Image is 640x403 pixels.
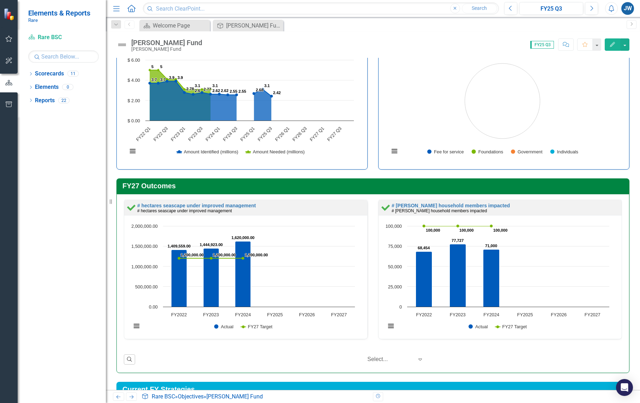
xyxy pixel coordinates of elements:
[390,146,399,156] button: View chart menu, Chart
[490,225,493,227] path: FY2024, 100,000. FY27 Target.
[452,238,464,243] text: 77,727
[171,312,187,317] text: FY2022
[621,2,634,15] button: JW
[169,75,175,80] text: 3.9
[495,324,527,329] button: Show FY27 Target
[62,84,73,90] div: 0
[416,226,593,307] g: Actual, series 1 of 2. Bar series with 6 bars.
[475,324,488,329] text: Actual
[386,56,622,162] div: Chart. Highcharts interactive chart.
[128,222,358,337] svg: Interactive chart
[246,149,304,154] button: Show Amount Needed (millions)
[518,149,543,154] text: Government
[168,244,191,248] text: 1,409,559.00
[551,312,567,317] text: FY2026
[478,149,503,154] text: Foundations
[135,126,151,142] text: FY22 Q1
[423,225,493,227] g: FY27 Target, series 2 of 2. Line with 6 data points.
[493,228,507,232] text: 100,000
[450,312,466,317] text: FY2023
[67,71,79,77] div: 11
[218,93,221,96] path: FY24 Q1, 2.62. Amount Identified (millions).
[131,47,202,52] div: [PERSON_NAME] Fund
[221,88,229,93] text: 2.62
[469,324,488,329] button: Show Actual
[213,253,236,257] text: 1,200,000.00
[204,87,211,91] text: 2.77
[215,21,282,30] a: [PERSON_NAME] Fund
[184,149,238,154] text: Amount Identified (millions)
[291,126,308,142] text: FY26 Q3
[256,88,264,92] text: 2.68
[616,379,633,396] div: Open Intercom Messenger
[35,83,59,91] a: Elements
[171,226,339,307] g: Actual, series 1 of 2. Bar series with 6 bars.
[519,2,583,15] button: FY25 Q3
[141,393,368,401] div: » »
[192,93,195,96] path: FY23 Q2, 2.6. Amount Identified (millions).
[388,264,402,269] text: 50,000
[585,312,600,317] text: FY2027
[235,93,238,96] path: FY24 Q3, 2.55. Amount Identified (millions).
[124,56,357,162] svg: Interactive chart
[483,312,499,317] text: FY2024
[472,149,503,154] button: Show Foundations
[35,97,55,105] a: Reports
[160,65,162,69] text: 5
[28,50,99,63] input: Search Below...
[116,39,128,50] img: Not Defined
[149,68,151,71] path: FY22 Q1, 5. Amount Needed (millions).
[28,17,90,23] small: Rare
[127,203,135,212] img: At or Above Target
[131,244,158,249] text: 1,500,000.00
[157,82,160,85] path: FY22 Q2, 3.7. Amount Identified (millions).
[122,385,626,393] h3: Current FY Strategies
[58,97,70,103] div: 22
[128,222,364,337] div: Chart. Highcharts interactive chart.
[127,57,140,63] text: $ 6.00
[381,203,390,212] img: At or Above Target
[434,149,464,154] text: Fee for service
[378,199,622,339] div: Double-Click to Edit
[226,21,282,30] div: [PERSON_NAME] Fund
[153,21,208,30] div: Welcome Page
[253,92,255,95] path: FY25 Q1, 2.68. Amount Identified (millions).
[522,5,581,13] div: FY25 Q3
[382,222,613,337] svg: Interactive chart
[124,56,360,162] div: Chart. Highcharts interactive chart.
[157,68,160,71] path: FY22 Q2, 5. Amount Needed (millions).
[28,9,90,17] span: Elements & Reports
[222,126,239,142] text: FY24 Q3
[203,312,219,317] text: FY2023
[178,257,244,260] g: FY27 Target, series 2 of 2. Line with 6 data points.
[231,236,254,240] text: 1,620,000.00
[386,224,402,229] text: 100,000
[127,118,140,123] text: $ 0.00
[127,78,140,83] text: $ 4.00
[212,84,218,88] text: 3.1
[235,242,251,307] path: FY2024, 1,620,000. Actual.
[201,91,204,94] path: FY23 Q3, 2.77. Amount Identified (millions).
[135,284,158,289] text: 500,000.00
[152,126,169,142] text: FY22 Q3
[427,149,464,154] button: Show Fee for service
[35,70,64,78] a: Scorecards
[399,304,402,310] text: 0
[267,312,283,317] text: FY2025
[151,78,157,82] text: 3.7
[181,253,204,257] text: 1,200,000.00
[557,149,578,154] text: Individuals
[186,87,194,91] text: 2.78
[392,203,510,208] a: # [PERSON_NAME] household members impacted
[141,21,208,30] a: Welcome Page
[175,80,177,83] path: FY22 Q4, 3.9. Amount Identified (millions).
[423,225,425,227] path: FY2022, 100,000. FY27 Target.
[221,324,234,329] text: Actual
[241,324,273,329] button: Show FY27 Target
[128,146,138,156] button: View chart menu, Chart
[416,252,432,307] path: FY2022, 68,454. Actual.
[239,126,256,142] text: FY25 Q1
[177,75,183,80] text: 3.9
[137,208,232,213] small: # hectares seascape under improved management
